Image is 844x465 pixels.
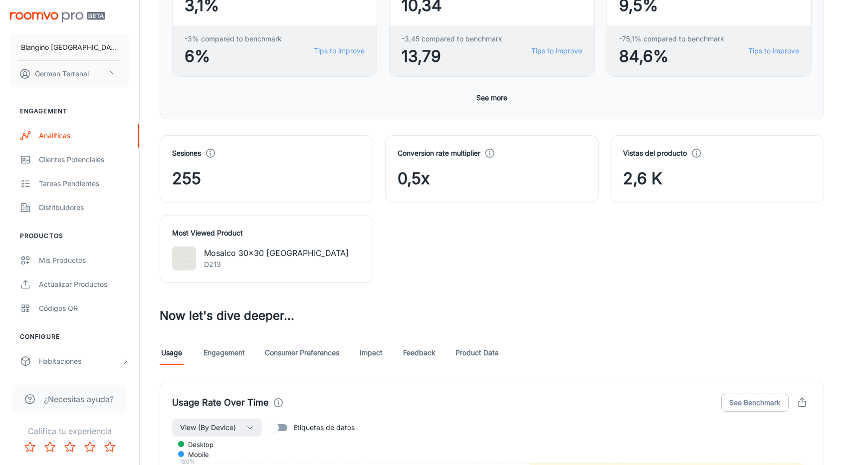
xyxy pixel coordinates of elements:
button: Rate 1 star [20,437,40,457]
div: Mis productos [39,255,129,266]
span: 6% [185,44,282,68]
span: ¿Necesitas ayuda? [44,393,114,405]
h3: Now let's dive deeper... [160,307,824,325]
div: Actualizar productos [39,279,129,290]
span: 2,6 K [623,167,662,191]
span: 0,5x [398,167,429,191]
span: mobile [181,450,209,459]
a: Tips to improve [531,45,582,56]
p: Califica tu experiencia [8,425,131,437]
a: Engagement [204,341,245,365]
button: Rate 3 star [60,437,80,457]
span: Etiquetas de datos [293,422,355,433]
button: German Terrenal [10,61,129,87]
p: Blangino [GEOGRAPHIC_DATA] [21,42,118,53]
button: View (By Device) [172,419,262,437]
h4: Vistas del producto [623,148,687,159]
div: Habitaciones [39,356,121,367]
p: D213 [204,259,349,270]
h4: Most Viewed Product [172,228,361,238]
h4: Usage Rate Over Time [172,396,269,410]
img: Roomvo PRO Beta [10,12,105,22]
span: 84,6% [619,44,724,68]
span: View (By Device) [180,422,236,434]
img: Mosaico 30x30 Torino [172,246,196,270]
span: -75,1% compared to benchmark [619,33,724,44]
div: Distribuidores [39,202,129,213]
span: -3,45 compared to benchmark [402,33,502,44]
button: Blangino [GEOGRAPHIC_DATA] [10,34,129,60]
a: Tips to improve [314,45,365,56]
div: Clientes potenciales [39,154,129,165]
tspan: 120% [181,458,195,465]
a: Usage [160,341,184,365]
a: Product Data [455,341,499,365]
button: See more [472,89,511,107]
a: Consumer Preferences [265,341,339,365]
button: See Benchmark [721,394,789,412]
a: Tips to improve [748,45,799,56]
div: Códigos QR [39,303,129,314]
button: Rate 4 star [80,437,100,457]
div: Tareas pendientes [39,178,129,189]
span: 13,79 [402,44,502,68]
p: Mosaico 30x30 [GEOGRAPHIC_DATA] [204,247,349,259]
a: Feedback [403,341,435,365]
button: Rate 5 star [100,437,120,457]
h4: Conversion rate multiplier [398,148,480,159]
div: Analíticas [39,130,129,141]
a: Impact [359,341,383,365]
span: -3% compared to benchmark [185,33,282,44]
span: 255 [172,167,201,191]
h4: Sesiones [172,148,201,159]
p: German Terrenal [35,68,89,79]
span: desktop [181,440,213,449]
button: Rate 2 star [40,437,60,457]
